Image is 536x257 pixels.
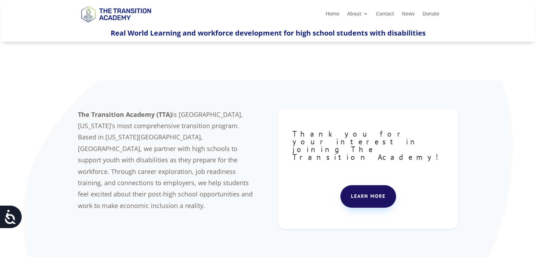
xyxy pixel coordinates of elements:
[78,21,154,28] a: Logo-Noticias
[78,1,154,26] img: TTA Brand_TTA Primary Logo_Horizontal_Light BG
[347,11,368,19] a: About
[340,185,396,208] a: Learn more
[376,11,394,19] a: Contact
[292,129,443,162] span: Thank you for your interest in joining The Transition Academy!
[402,11,415,19] a: News
[78,110,172,119] b: The Transition Academy (TTA)
[78,110,253,210] span: is [GEOGRAPHIC_DATA], [US_STATE]’s most comprehensive transition program. Based in [US_STATE][GEO...
[423,11,439,19] a: Donate
[111,28,426,38] span: Real World Learning and workforce development for high school students with disabilities
[326,11,339,19] a: Home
